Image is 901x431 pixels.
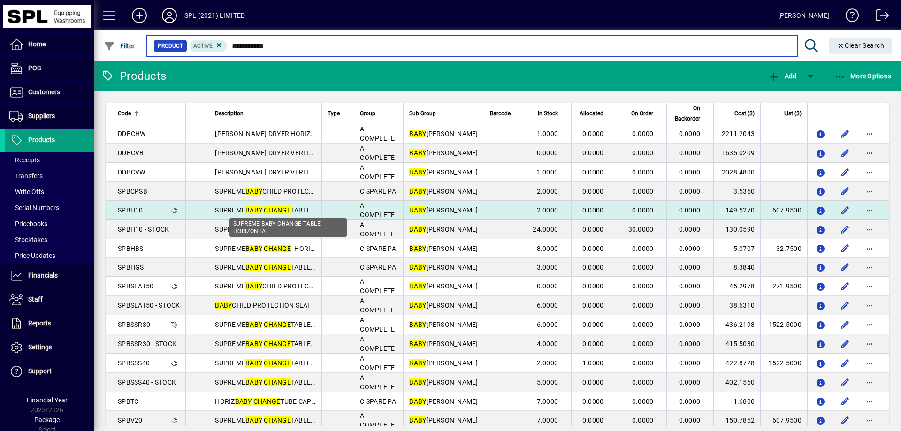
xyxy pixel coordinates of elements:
[409,302,478,309] span: [PERSON_NAME]
[215,416,346,424] span: SUPREME TABLE - VERTICAL
[245,282,262,290] em: BABY
[28,88,60,96] span: Customers
[118,321,150,328] span: SPBSSR30
[245,416,262,424] em: BABY
[245,188,262,195] em: BABY
[28,136,55,144] span: Products
[838,203,853,218] button: Edit
[713,163,760,182] td: 2028.4800
[632,149,654,157] span: 0.0000
[760,239,807,258] td: 32.7500
[360,412,395,429] span: A COMPLETE
[537,168,558,176] span: 1.0000
[631,108,653,119] span: On Order
[360,144,395,161] span: A COMPLETE
[679,416,701,424] span: 0.0000
[321,168,338,176] em: BABY
[784,108,802,119] span: List ($)
[760,277,807,296] td: 271.9500
[838,317,853,332] button: Edit
[5,312,94,335] a: Reports
[409,130,426,137] em: BABY
[215,321,360,328] span: SUPREME TABLE - S/S RECESSED
[328,108,340,119] span: Type
[360,374,395,391] span: A COMPLETE
[360,355,395,371] span: A COMPLETE
[679,264,701,271] span: 0.0000
[713,182,760,201] td: 3.5360
[862,394,877,409] button: More options
[5,216,94,232] a: Pricebooks
[101,68,166,83] div: Products
[409,264,478,271] span: [PERSON_NAME]
[409,340,426,348] em: BABY
[679,378,701,386] span: 0.0000
[582,416,604,424] span: 0.0000
[253,398,281,405] em: CHANGE
[632,206,654,214] span: 0.0000
[582,321,604,328] span: 0.0000
[832,68,894,84] button: More Options
[582,378,604,386] span: 0.0000
[409,188,478,195] span: [PERSON_NAME]
[838,375,853,390] button: Edit
[5,288,94,311] a: Staff
[760,201,807,220] td: 607.9500
[537,302,558,309] span: 6.0000
[104,42,135,50] span: Filter
[409,108,478,119] div: Sub Group
[679,340,701,348] span: 0.0000
[229,218,347,237] div: SUPREME BABY CHANGE TABLE - HORIZONTAL
[582,130,604,137] span: 0.0000
[713,334,760,354] td: 415.5030
[838,298,853,313] button: Edit
[632,359,654,367] span: 0.0000
[409,245,426,252] em: BABY
[679,245,701,252] span: 0.0000
[862,279,877,294] button: More options
[409,149,426,157] em: BABY
[118,302,180,309] span: SPBSEAT50 - STOCK
[713,354,760,373] td: 422.8728
[34,416,60,423] span: Package
[838,260,853,275] button: Edit
[409,168,426,176] em: BABY
[409,168,478,176] span: [PERSON_NAME]
[154,7,184,24] button: Profile
[409,321,478,328] span: [PERSON_NAME]
[5,232,94,248] a: Stocktakes
[679,359,701,367] span: 0.0000
[537,398,558,405] span: 7.0000
[9,220,47,227] span: Pricebooks
[679,130,701,137] span: 0.0000
[5,200,94,216] a: Serial Numbers
[679,149,701,157] span: 0.0000
[5,248,94,264] a: Price Updates
[582,245,604,252] span: 0.0000
[360,398,396,405] span: C SPARE PA
[760,411,807,430] td: 607.9500
[190,40,227,52] mat-chip: Activation Status: Active
[5,57,94,80] a: POS
[360,221,395,238] span: A COMPLETE
[838,394,853,409] button: Edit
[734,108,755,119] span: Cost ($)
[580,108,603,119] span: Allocated
[118,188,147,195] span: SPBCPSB
[537,321,558,328] span: 6.0000
[582,340,604,348] span: 0.0000
[679,398,701,405] span: 0.0000
[679,282,701,290] span: 0.0000
[9,204,59,212] span: Serial Numbers
[118,130,146,137] span: DDBCHW
[582,168,604,176] span: 0.0000
[409,378,478,386] span: [PERSON_NAME]
[360,108,397,119] div: Group
[235,398,252,405] em: BABY
[537,359,558,367] span: 2.0000
[862,336,877,351] button: More options
[28,64,41,72] span: POS
[766,68,799,84] button: Add
[713,201,760,220] td: 149.5270
[245,340,262,348] em: BABY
